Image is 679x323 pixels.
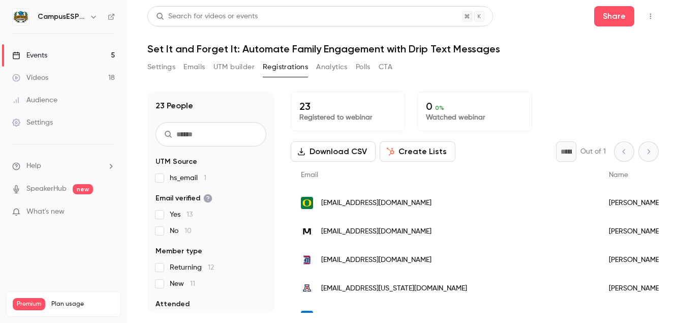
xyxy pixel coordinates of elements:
span: Yes [170,210,193,220]
button: Emails [183,59,205,75]
span: Email verified [156,193,212,203]
button: CTA [379,59,392,75]
div: Events [12,50,47,61]
button: UTM builder [213,59,255,75]
img: massart.edu [301,225,313,238]
button: Share [594,6,634,26]
span: UTM Source [156,157,197,167]
li: help-dropdown-opener [12,161,115,171]
h6: CampusESP Academy [38,12,85,22]
div: Search for videos or events [156,11,258,22]
div: Videos [12,73,48,83]
button: Registrations [263,59,308,75]
p: Registered to webinar [299,112,396,123]
span: 13 [187,211,193,218]
p: Watched webinar [426,112,523,123]
span: 11 [190,280,195,287]
span: Premium [13,298,45,310]
span: Help [26,161,41,171]
div: Settings [12,118,53,128]
span: 10 [184,227,192,234]
a: SpeakerHub [26,184,67,194]
button: Analytics [316,59,348,75]
iframe: Noticeable Trigger [103,208,115,217]
img: udmercy.edu [301,254,313,266]
img: uoregon.edu [301,197,313,209]
img: CampusESP Academy [13,9,29,25]
span: [EMAIL_ADDRESS][US_STATE][DOMAIN_NAME] [321,283,467,294]
span: Plan usage [51,300,114,308]
span: 0 % [435,104,444,111]
div: Audience [12,95,57,105]
span: 12 [208,264,214,271]
button: Polls [356,59,371,75]
span: What's new [26,207,65,217]
span: No [170,226,192,236]
span: Member type [156,246,202,256]
span: Name [609,171,628,179]
span: Returning [170,262,214,273]
span: Attended [156,299,190,309]
span: new [73,184,93,194]
button: Download CSV [291,141,376,162]
h1: 23 People [156,100,193,112]
p: 23 [299,100,396,112]
img: arizona.edu [301,282,313,295]
span: [EMAIL_ADDRESS][DOMAIN_NAME] [321,255,431,266]
span: hs_email [170,173,206,183]
span: 1 [204,174,206,182]
span: [EMAIL_ADDRESS][DOMAIN_NAME] [321,198,431,209]
h1: Set It and Forget It: Automate Family Engagement with Drip Text Messages [147,43,659,55]
img: pct.edu [301,311,313,323]
span: [EMAIL_ADDRESS][DOMAIN_NAME] [321,226,431,237]
span: Email [301,171,318,179]
button: Create Lists [380,141,455,162]
button: Settings [147,59,175,75]
p: 0 [426,100,523,112]
p: Out of 1 [580,146,606,157]
span: [EMAIL_ADDRESS][DOMAIN_NAME] [321,312,431,322]
span: New [170,279,195,289]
